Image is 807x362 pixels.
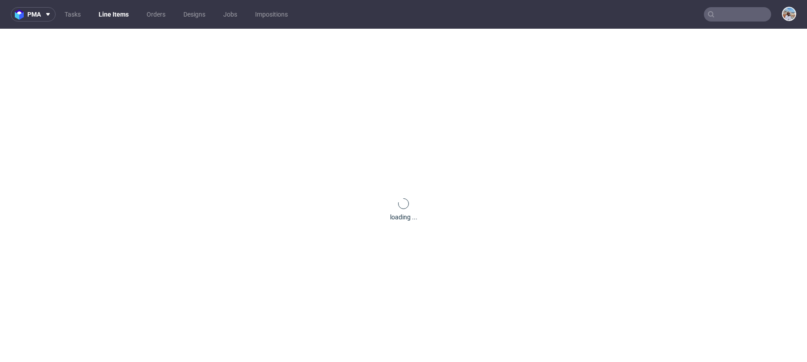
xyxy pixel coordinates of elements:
div: loading ... [390,213,417,222]
span: pma [27,11,41,17]
a: Orders [141,7,171,22]
a: Jobs [218,7,243,22]
button: pma [11,7,56,22]
img: logo [15,9,27,20]
img: Marta Kozłowska [783,8,795,20]
a: Tasks [59,7,86,22]
a: Line Items [93,7,134,22]
a: Impositions [250,7,293,22]
a: Designs [178,7,211,22]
